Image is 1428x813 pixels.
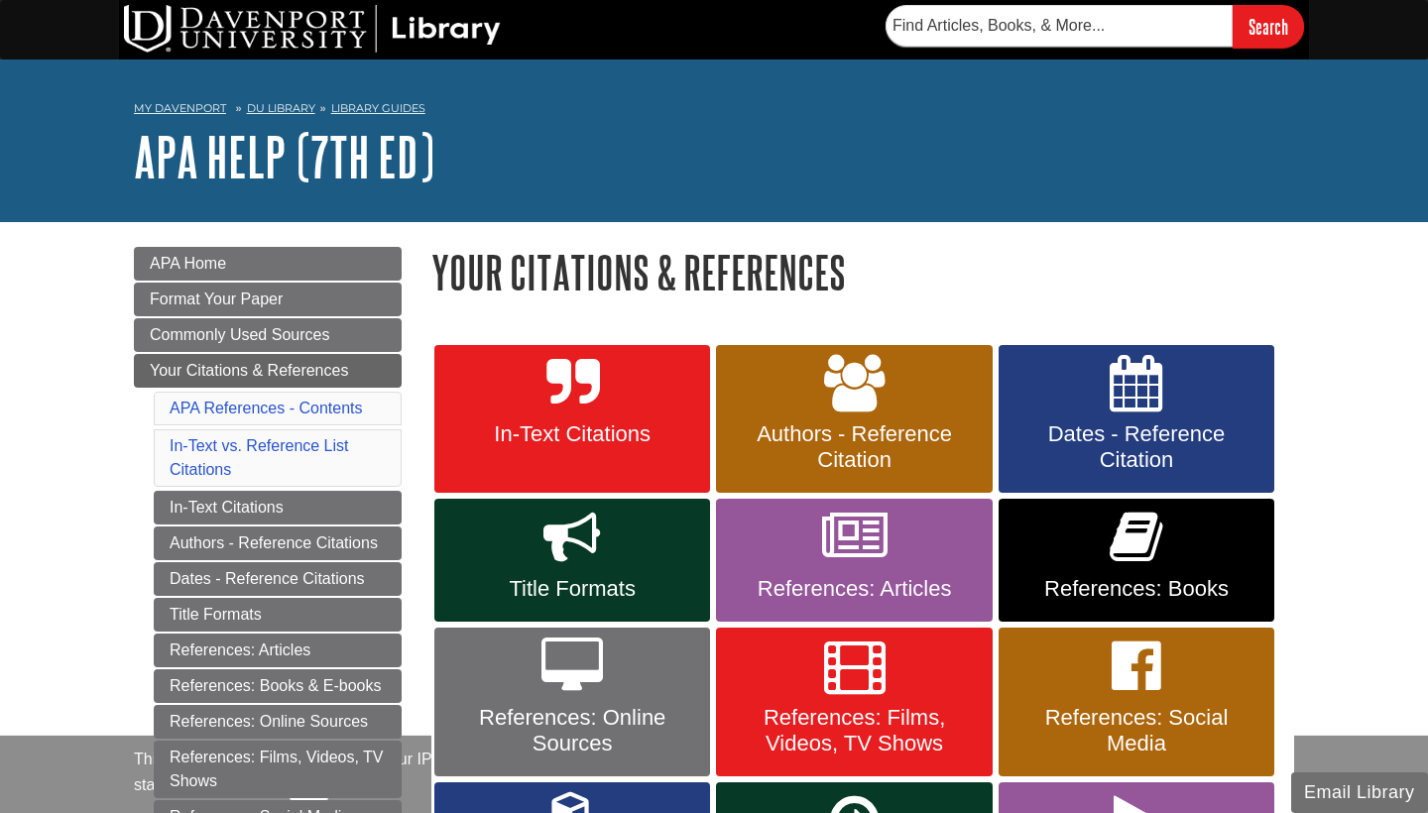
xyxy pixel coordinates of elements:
form: Searches DU Library's articles, books, and more [886,5,1304,48]
a: DU Library [247,101,315,115]
span: References: Online Sources [449,705,695,756]
span: Dates - Reference Citation [1013,421,1259,473]
nav: breadcrumb [134,95,1294,127]
a: Format Your Paper [134,283,402,316]
a: In-Text vs. Reference List Citations [170,437,349,478]
a: Authors - Reference Citation [716,345,992,494]
a: APA Help (7th Ed) [134,126,434,187]
a: In-Text Citations [154,491,402,524]
a: Authors - Reference Citations [154,526,402,560]
span: Title Formats [449,576,695,602]
a: References: Social Media [999,628,1274,776]
a: References: Articles [154,634,402,667]
a: References: Books & E-books [154,669,402,703]
a: My Davenport [134,100,226,117]
h1: Your Citations & References [431,247,1294,297]
a: Commonly Used Sources [134,318,402,352]
a: References: Online Sources [154,705,402,739]
img: DU Library [124,5,501,53]
span: Authors - Reference Citation [731,421,977,473]
a: References: Books [999,499,1274,622]
button: Email Library [1291,772,1428,813]
a: Library Guides [331,101,425,115]
a: Title Formats [434,499,710,622]
a: APA References - Contents [170,400,362,416]
a: APA Home [134,247,402,281]
a: Dates - Reference Citations [154,562,402,596]
span: Your Citations & References [150,362,348,379]
a: References: Articles [716,499,992,622]
a: References: Films, Videos, TV Shows [154,741,402,798]
span: In-Text Citations [449,421,695,447]
span: Format Your Paper [150,290,283,307]
a: In-Text Citations [434,345,710,494]
span: References: Social Media [1013,705,1259,756]
a: Your Citations & References [134,354,402,388]
a: Title Formats [154,598,402,632]
a: References: Online Sources [434,628,710,776]
a: Dates - Reference Citation [999,345,1274,494]
input: Find Articles, Books, & More... [886,5,1233,47]
input: Search [1233,5,1304,48]
span: APA Home [150,255,226,272]
span: References: Books [1013,576,1259,602]
span: References: Films, Videos, TV Shows [731,705,977,756]
a: References: Films, Videos, TV Shows [716,628,992,776]
span: Commonly Used Sources [150,326,329,343]
span: References: Articles [731,576,977,602]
